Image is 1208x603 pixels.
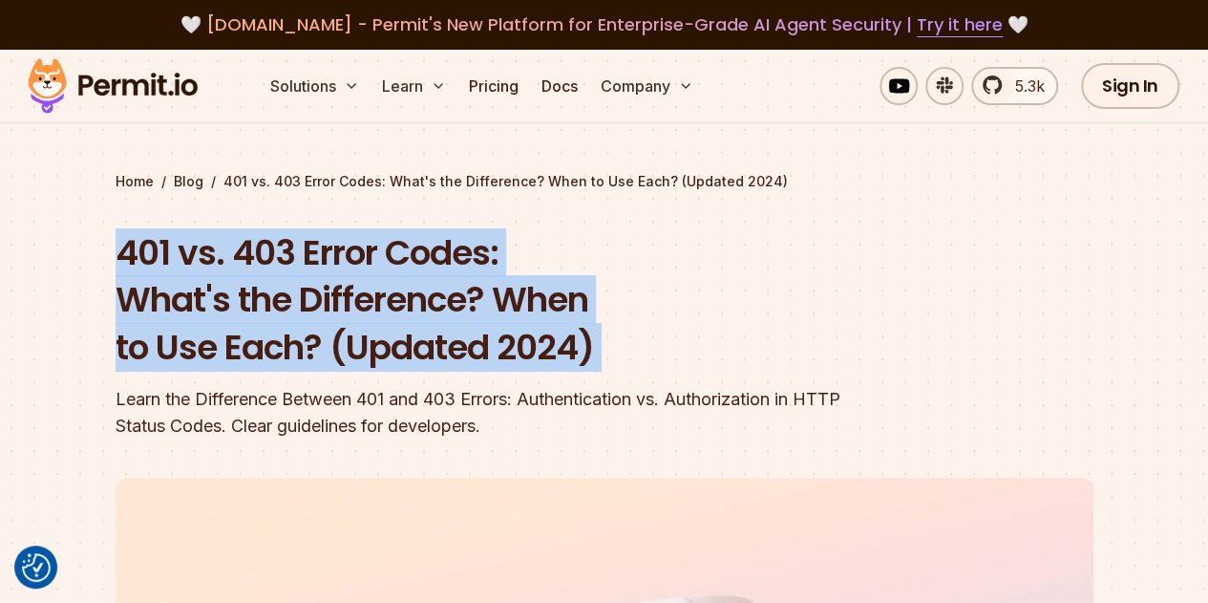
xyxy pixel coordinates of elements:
[46,11,1162,38] div: 🤍 🤍
[1004,75,1045,97] span: 5.3k
[19,54,206,118] img: Permit logo
[116,172,1093,191] div: / /
[374,67,454,105] button: Learn
[461,67,526,105] a: Pricing
[116,229,849,372] h1: 401 vs. 403 Error Codes: What's the Difference? When to Use Each? (Updated 2024)
[206,12,1003,36] span: [DOMAIN_NAME] - Permit's New Platform for Enterprise-Grade AI Agent Security |
[22,553,51,582] button: Consent Preferences
[971,67,1058,105] a: 5.3k
[917,12,1003,37] a: Try it here
[116,386,849,440] div: Learn the Difference Between 401 and 403 Errors: Authentication vs. Authorization in HTTP Status ...
[174,172,203,191] a: Blog
[1081,63,1179,109] a: Sign In
[116,172,154,191] a: Home
[534,67,585,105] a: Docs
[263,67,367,105] button: Solutions
[22,553,51,582] img: Revisit consent button
[593,67,701,105] button: Company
